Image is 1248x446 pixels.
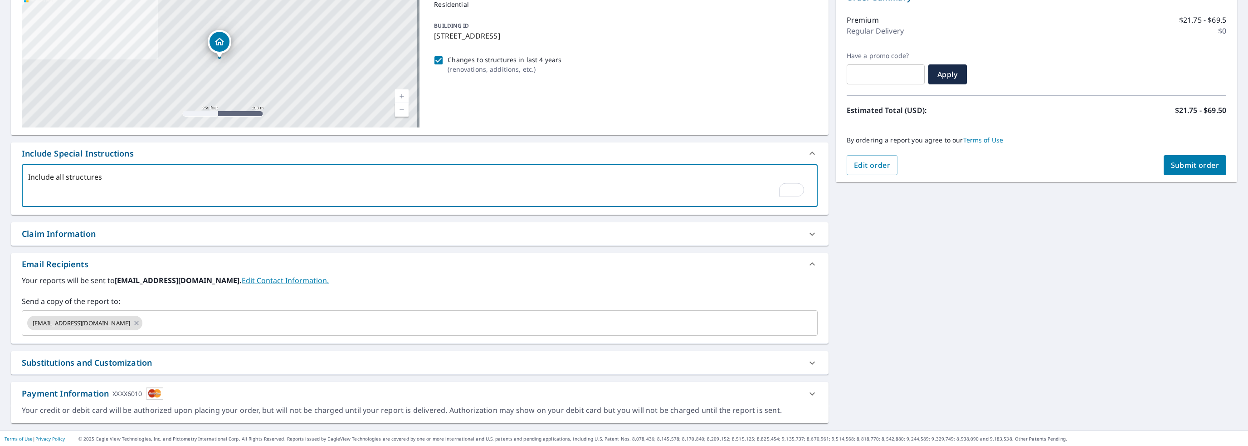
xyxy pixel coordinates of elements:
[448,55,561,64] p: Changes to structures in last 4 years
[395,89,409,103] a: Current Level 17, Zoom In
[847,105,1037,116] p: Estimated Total (USD):
[78,436,1243,442] p: © 2025 Eagle View Technologies, Inc. and Pictometry International Corp. All Rights Reserved. Repo...
[847,25,904,36] p: Regular Delivery
[1218,25,1226,36] p: $0
[847,155,898,175] button: Edit order
[27,316,142,330] div: [EMAIL_ADDRESS][DOMAIN_NAME]
[395,103,409,117] a: Current Level 17, Zoom Out
[22,405,818,416] div: Your credit or debit card will be authorized upon placing your order, but will not be charged unt...
[242,275,329,285] a: EditContactInfo
[146,387,163,400] img: cardImage
[963,136,1004,144] a: Terms of Use
[11,253,829,275] div: Email Recipients
[847,15,879,25] p: Premium
[115,275,242,285] b: [EMAIL_ADDRESS][DOMAIN_NAME].
[847,52,925,60] label: Have a promo code?
[928,64,967,84] button: Apply
[112,387,142,400] div: XXXX6010
[936,69,960,79] span: Apply
[11,222,829,245] div: Claim Information
[22,275,818,286] label: Your reports will be sent to
[434,22,469,29] p: BUILDING ID
[5,436,65,441] p: |
[434,30,814,41] p: [STREET_ADDRESS]
[27,319,136,328] span: [EMAIL_ADDRESS][DOMAIN_NAME]
[22,296,818,307] label: Send a copy of the report to:
[1175,105,1226,116] p: $21.75 - $69.50
[208,30,231,58] div: Dropped pin, building 1, Residential property, 1237 Shady Oaks Ln Fort Worth, TX 76107
[854,160,891,170] span: Edit order
[11,382,829,405] div: Payment InformationXXXX6010cardImage
[22,357,152,369] div: Substitutions and Customization
[22,228,96,240] div: Claim Information
[28,173,811,199] textarea: To enrich screen reader interactions, please activate Accessibility in Grammarly extension settings
[22,387,163,400] div: Payment Information
[11,142,829,164] div: Include Special Instructions
[22,147,134,160] div: Include Special Instructions
[1179,15,1226,25] p: $21.75 - $69.5
[11,351,829,374] div: Substitutions and Customization
[1171,160,1219,170] span: Submit order
[35,436,65,442] a: Privacy Policy
[5,436,33,442] a: Terms of Use
[22,258,88,270] div: Email Recipients
[448,64,561,74] p: ( renovations, additions, etc. )
[1164,155,1227,175] button: Submit order
[847,136,1226,144] p: By ordering a report you agree to our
